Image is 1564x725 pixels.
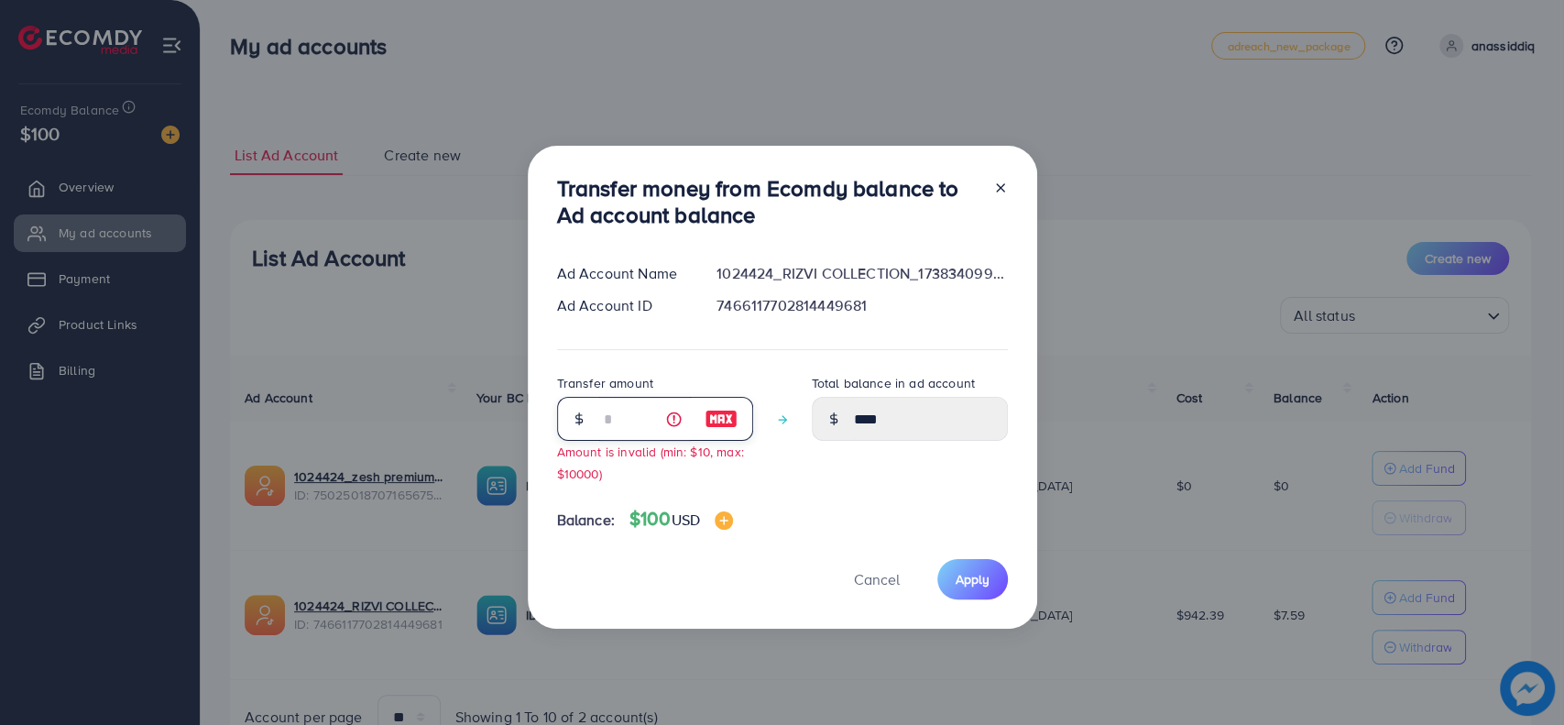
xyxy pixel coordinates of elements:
[715,511,733,530] img: image
[702,295,1022,316] div: 7466117702814449681
[812,374,975,392] label: Total balance in ad account
[557,374,653,392] label: Transfer amount
[542,295,703,316] div: Ad Account ID
[671,510,699,530] span: USD
[854,569,900,589] span: Cancel
[557,175,979,228] h3: Transfer money from Ecomdy balance to Ad account balance
[956,570,990,588] span: Apply
[705,408,738,430] img: image
[831,559,923,599] button: Cancel
[937,559,1008,599] button: Apply
[629,508,733,531] h4: $100
[702,263,1022,284] div: 1024424_RIZVI COLLECTION_1738340999943
[542,263,703,284] div: Ad Account Name
[557,443,744,481] small: Amount is invalid (min: $10, max: $10000)
[557,510,615,531] span: Balance:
